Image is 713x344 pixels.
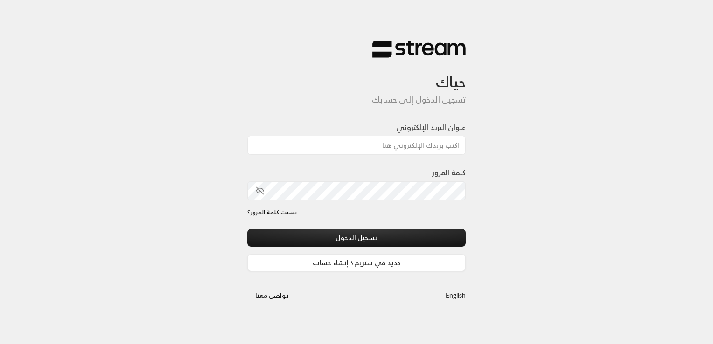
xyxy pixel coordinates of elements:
img: Stream Logo [372,40,466,58]
input: اكتب بريدك الإلكتروني هنا [247,136,466,155]
h3: حياك [247,58,466,90]
label: كلمة المرور [432,167,466,178]
button: تسجيل الدخول [247,229,466,246]
h5: تسجيل الدخول إلى حسابك [247,95,466,105]
button: تواصل معنا [247,287,296,304]
a: English [446,287,466,304]
button: toggle password visibility [252,183,268,199]
a: جديد في ستريم؟ إنشاء حساب [247,254,466,271]
a: تواصل معنا [247,289,296,301]
a: نسيت كلمة المرور؟ [247,208,297,217]
label: عنوان البريد الإلكتروني [396,122,466,133]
